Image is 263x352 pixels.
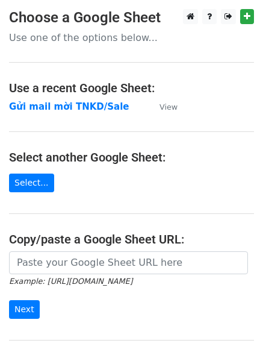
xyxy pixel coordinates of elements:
[9,31,254,44] p: Use one of the options below...
[9,174,54,192] a: Select...
[9,81,254,95] h4: Use a recent Google Sheet:
[147,101,178,112] a: View
[159,102,178,112] small: View
[9,101,129,112] a: Gửi mail mời TNKD/Sale
[9,277,132,286] small: Example: [URL][DOMAIN_NAME]
[9,251,248,274] input: Paste your Google Sheet URL here
[9,300,40,319] input: Next
[9,9,254,27] h3: Choose a Google Sheet
[9,150,254,165] h4: Select another Google Sheet:
[9,232,254,247] h4: Copy/paste a Google Sheet URL:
